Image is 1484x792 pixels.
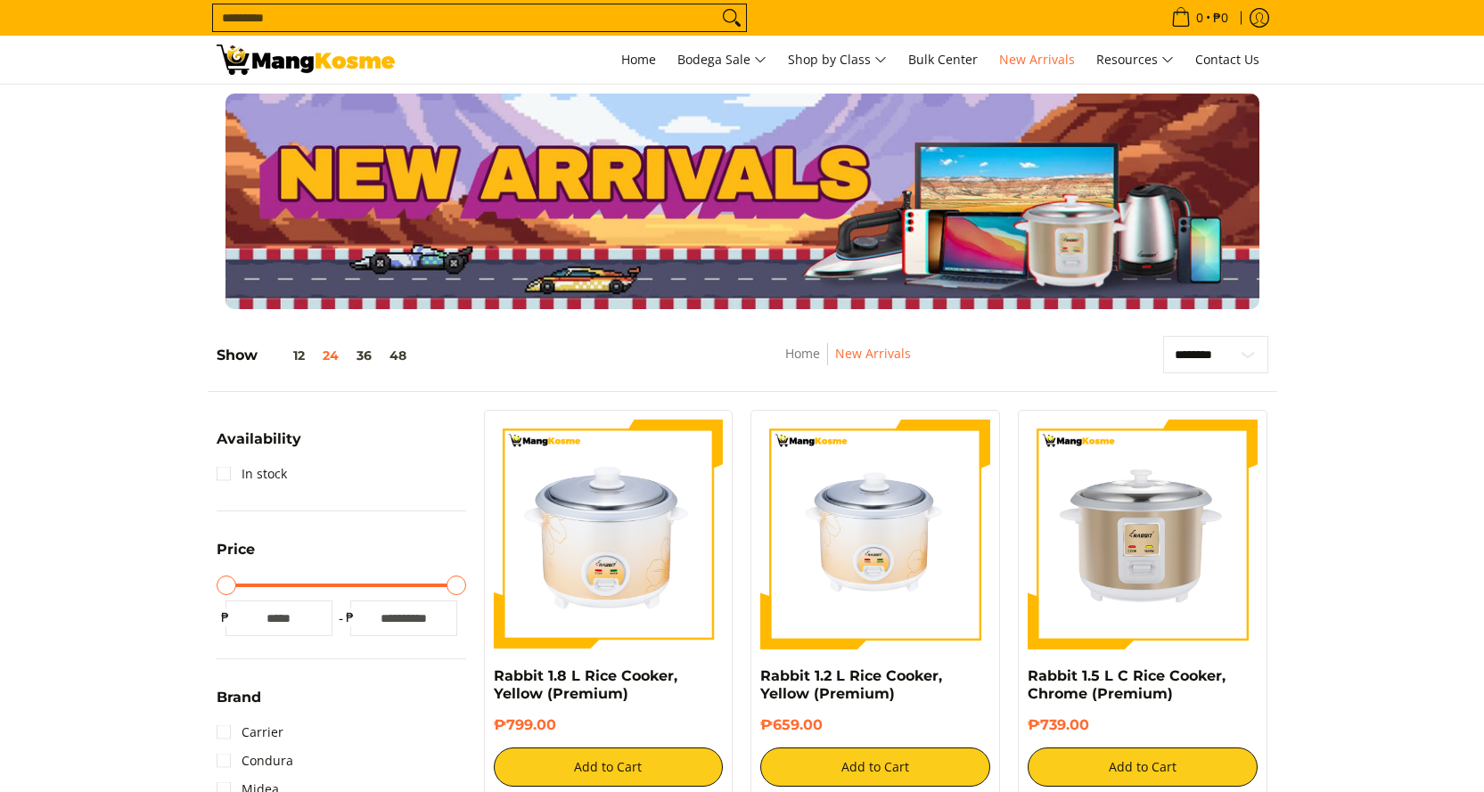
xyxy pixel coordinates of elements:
[217,690,261,718] summary: Open
[990,36,1084,84] a: New Arrivals
[760,420,990,649] img: rabbit-1.2-liter-rice-cooker-yellow-full-view-mang-kosme
[494,747,724,787] button: Add to Cart
[1193,12,1206,24] span: 0
[899,36,987,84] a: Bulk Center
[1195,51,1259,68] span: Contact Us
[779,36,896,84] a: Shop by Class
[494,420,724,649] img: https://mangkosme.com/products/rabbit-1-8-l-rice-cooker-yellow-class-a
[677,49,767,71] span: Bodega Sale
[217,460,287,488] a: In stock
[348,348,381,363] button: 36
[217,432,301,460] summary: Open
[217,747,293,775] a: Condura
[760,716,990,734] h6: ₱659.00
[999,51,1075,68] span: New Arrivals
[314,348,348,363] button: 24
[381,348,415,363] button: 48
[1186,36,1268,84] a: Contact Us
[413,36,1268,84] nav: Main Menu
[494,667,677,702] a: Rabbit 1.8 L Rice Cooker, Yellow (Premium)
[908,51,978,68] span: Bulk Center
[788,49,887,71] span: Shop by Class
[1096,49,1174,71] span: Resources
[1210,12,1231,24] span: ₱0
[1028,747,1258,787] button: Add to Cart
[760,667,942,702] a: Rabbit 1.2 L Rice Cooker, Yellow (Premium)
[217,718,283,747] a: Carrier
[258,348,314,363] button: 12
[835,345,911,362] a: New Arrivals
[785,345,820,362] a: Home
[217,432,301,446] span: Availability
[217,608,234,626] span: ₱
[341,608,359,626] span: ₱
[668,36,775,84] a: Bodega Sale
[217,690,261,705] span: Brand
[1087,36,1183,84] a: Resources
[1028,667,1226,702] a: Rabbit 1.5 L C Rice Cooker, Chrome (Premium)
[760,747,990,787] button: Add to Cart
[1028,716,1258,734] h6: ₱739.00
[217,543,255,570] summary: Open
[666,343,1030,383] nav: Breadcrumbs
[621,51,656,68] span: Home
[612,36,665,84] a: Home
[217,543,255,557] span: Price
[1166,8,1234,28] span: •
[717,4,746,31] button: Search
[217,347,415,364] h5: Show
[217,45,395,75] img: New Arrivals: Fresh Release from The Premium Brands l Mang Kosme
[494,716,724,734] h6: ₱799.00
[1028,420,1258,649] img: https://mangkosme.com/products/rabbit-1-5-l-c-rice-cooker-chrome-class-a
